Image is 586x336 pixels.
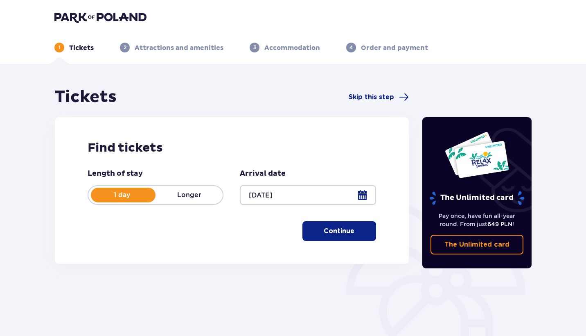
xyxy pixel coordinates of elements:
[430,235,524,254] a: The Unlimited card
[88,140,376,156] h2: Find tickets
[349,92,409,102] a: Skip this step
[444,240,509,249] p: The Unlimited card
[253,44,256,51] p: 3
[59,44,61,51] p: 1
[120,43,223,52] div: 2Attractions and amenities
[324,227,354,236] p: Continue
[349,93,394,102] span: Skip this step
[444,131,509,179] img: Two entry cards to Suntago with the word 'UNLIMITED RELAX', featuring a white background with tro...
[156,191,223,200] p: Longer
[88,191,156,200] p: 1 day
[54,43,94,52] div: 1Tickets
[124,44,126,51] p: 2
[54,11,146,23] img: Park of Poland logo
[88,169,143,179] p: Length of stay
[487,221,512,227] span: 649 PLN
[250,43,320,52] div: 3Accommodation
[135,43,223,52] p: Attractions and amenities
[302,221,376,241] button: Continue
[55,87,117,107] h1: Tickets
[346,43,428,52] div: 4Order and payment
[349,44,353,51] p: 4
[264,43,320,52] p: Accommodation
[429,191,525,205] p: The Unlimited card
[69,43,94,52] p: Tickets
[430,212,524,228] p: Pay once, have fun all-year round. From just !
[240,169,286,179] p: Arrival date
[361,43,428,52] p: Order and payment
